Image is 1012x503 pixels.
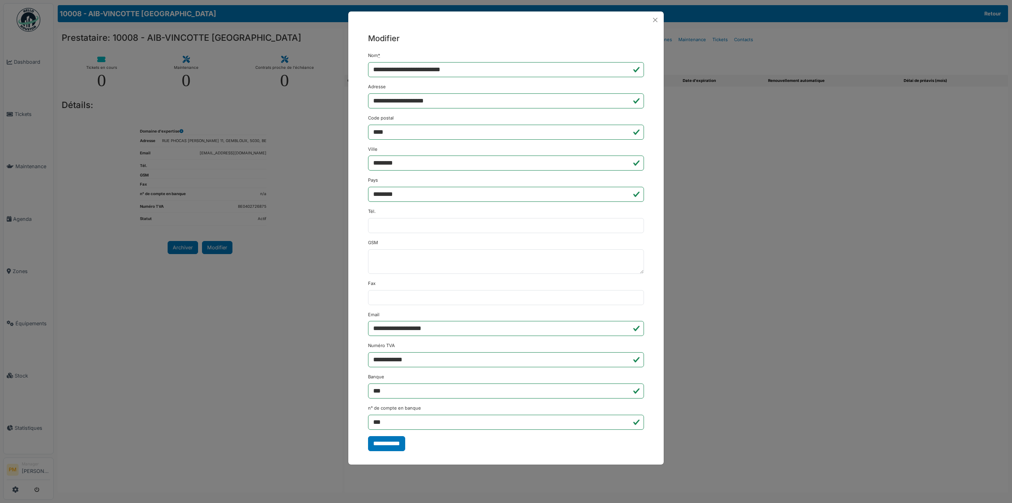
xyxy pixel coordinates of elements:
[368,208,376,215] label: Tél.
[368,239,378,246] label: GSM
[368,280,376,287] label: Fax
[368,84,386,90] label: Adresse
[368,405,421,412] label: n° de compte en banque
[368,52,380,59] label: Nom
[368,115,394,121] label: Code postal
[368,177,378,184] label: Pays
[378,53,380,58] abbr: Requis
[368,32,644,44] h5: Modifier
[368,374,384,380] label: Banque
[368,311,379,318] label: Email
[368,146,378,153] label: Ville
[368,342,395,349] label: Numéro TVA
[650,15,661,25] button: Close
